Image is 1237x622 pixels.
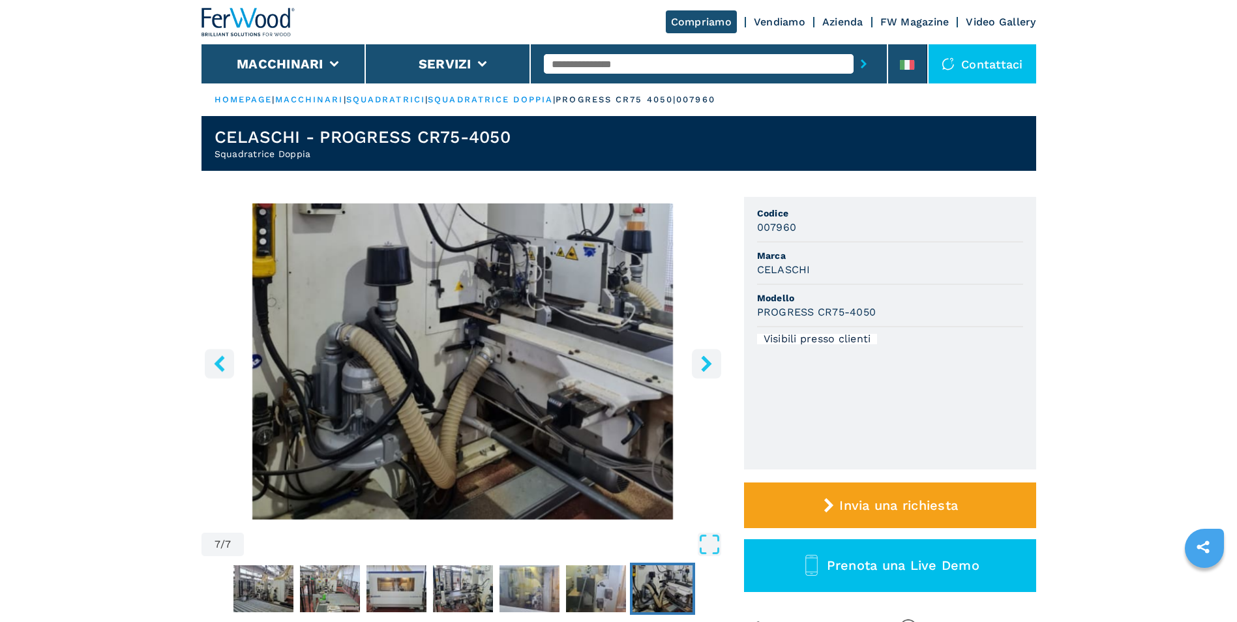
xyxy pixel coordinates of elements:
[297,563,363,615] button: Go to Slide 2
[692,349,721,378] button: right-button
[425,95,428,104] span: |
[676,94,715,106] p: 007960
[215,95,273,104] a: HOMEPAGE
[231,563,296,615] button: Go to Slide 1
[215,539,220,550] span: 7
[225,539,231,550] span: 7
[201,203,724,520] img: Squadratrice Doppia CELASCHI PROGRESS CR75-4050
[201,563,724,615] nav: Thumbnail Navigation
[744,539,1036,592] button: Prenota una Live Demo
[566,565,626,612] img: 1ca0821e672b62a00ef9a04423c7d2fe
[827,557,979,573] span: Prenota una Live Demo
[233,565,293,612] img: c6869c8aea062815685d41d4ad2dfe3c
[744,482,1036,528] button: Invia una richiesta
[553,95,556,104] span: |
[633,565,693,612] img: d86cc54c53fb3636215e6eb292f10f08
[839,497,958,513] span: Invia una richiesta
[247,533,721,556] button: Open Fullscreen
[205,349,234,378] button: left-button
[929,44,1036,83] div: Contattaci
[237,56,323,72] button: Macchinari
[201,8,295,37] img: Ferwood
[757,207,1023,220] span: Codice
[757,334,878,344] div: Visibili presso clienti
[364,563,429,615] button: Go to Slide 3
[215,126,511,147] h1: CELASCHI - PROGRESS CR75-4050
[201,203,724,520] div: Go to Slide 7
[757,291,1023,304] span: Modello
[757,220,797,235] h3: 007960
[854,49,874,79] button: submit-button
[430,563,496,615] button: Go to Slide 4
[666,10,737,33] a: Compriamo
[942,57,955,70] img: Contattaci
[563,563,629,615] button: Go to Slide 6
[220,539,225,550] span: /
[757,262,811,277] h3: CELASCHI
[346,95,425,104] a: squadratrici
[757,304,876,319] h3: PROGRESS CR75-4050
[433,565,493,612] img: 871bc7cb9d5a2437fa775f9b91e66207
[275,95,344,104] a: macchinari
[366,565,426,612] img: 73493a043895a76e7b9f659025752dfb
[272,95,275,104] span: |
[428,95,553,104] a: squadratrice doppia
[630,563,695,615] button: Go to Slide 7
[344,95,346,104] span: |
[556,94,676,106] p: progress cr75 4050 |
[757,249,1023,262] span: Marca
[1187,531,1219,563] a: sharethis
[880,16,949,28] a: FW Magazine
[497,563,562,615] button: Go to Slide 5
[822,16,863,28] a: Azienda
[300,565,360,612] img: 764777b08a7ad54471652526d3160516
[419,56,471,72] button: Servizi
[966,16,1036,28] a: Video Gallery
[1182,563,1227,612] iframe: Chat
[499,565,559,612] img: 417dadea2271e499a235031fe1dd01db
[754,16,805,28] a: Vendiamo
[215,147,511,160] h2: Squadratrice Doppia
